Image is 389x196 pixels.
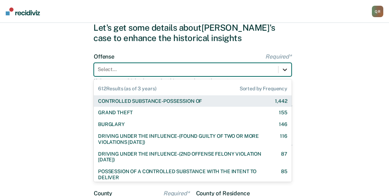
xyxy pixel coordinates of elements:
div: 116 [280,133,287,145]
div: DRIVING UNDER THE INFLUENCE-(2ND OFFENSE FELONY VIOLATION [DATE]) [98,151,268,163]
div: CONTROLLED SUBSTANCE-POSSESSION OF [98,98,202,104]
div: 85 [281,169,287,181]
div: 1,442 [275,98,287,104]
div: If there are multiple charges for this case, choose the most severe [94,78,292,84]
button: QR [372,6,383,17]
span: Sorted by Frequency [240,86,287,92]
div: Q R [372,6,383,17]
div: DRIVING UNDER THE INFLUENCE-(FOUND GUILTY OF TWO OR MORE VIOLATIONS [DATE]) [98,133,267,145]
div: 87 [281,151,287,163]
div: 146 [279,121,287,127]
div: Let's get some details about [PERSON_NAME]'s case to enhance the historical insights [93,22,296,43]
span: Required* [265,53,292,60]
div: GRAND THEFT [98,110,132,116]
label: Offense [94,53,292,60]
span: 612 Results (as of 3 years) [98,86,156,92]
div: BURGLARY [98,121,125,127]
img: Recidiviz [6,7,40,15]
div: POSSESSION OF A CONTROLLED SUBSTANCE WITH THE INTENT TO DELIVER [98,169,268,181]
div: 155 [279,110,287,116]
